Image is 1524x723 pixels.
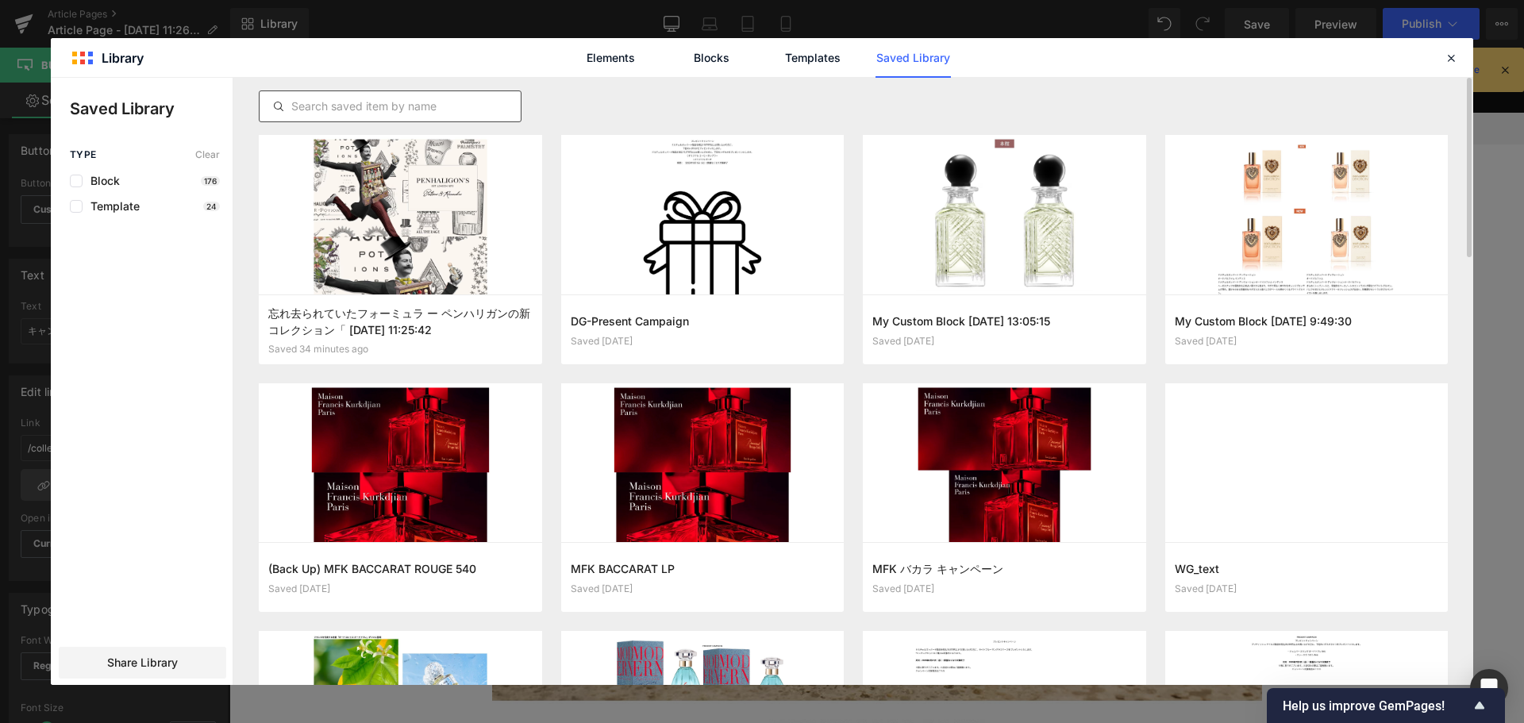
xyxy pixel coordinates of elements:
h3: My Custom Block [DATE] 13:05:15 [872,313,1137,329]
img: ラトリエ デ パルファム 公式オンラインストア [140,113,267,132]
span: Block [83,175,120,187]
img: Icon_Email.svg [281,77,291,84]
div: Saved [DATE] [872,336,1137,347]
a: ショップリスト [849,109,927,137]
a: お問い合わせ [271,73,357,90]
img: Icon_User.svg [994,73,1003,90]
span: お問い合わせ [300,73,357,90]
img: Icon_Search.svg [1105,113,1122,130]
a: ログイン [984,73,1051,90]
a: ブランドから探す [286,109,375,137]
span: ラトリエ デ パルファム 公式オンラインストア [176,150,374,161]
p: 24 [203,202,220,211]
div: Saved [DATE] [1175,336,1439,347]
img: Icon_Heart_Empty.svg [1079,76,1089,86]
a: 新製品 [529,109,562,137]
a: ギフトガイド [581,109,648,137]
span: Template [83,200,140,213]
h3: DG-Present Campaign [571,313,835,329]
a: カテゴリーから探す [730,109,830,137]
div: Saved [DATE] [1175,583,1439,594]
p: [全製品対象] ご購入で選べるサンプル2点プレゼント！ [16,16,1279,33]
h3: My Custom Block [DATE] 9:49:30 [1175,313,1439,329]
a: 最新情報 [667,109,711,137]
span: Type [70,149,97,160]
span: ショッピングガイド [173,73,259,90]
div: Saved [DATE] [571,336,835,347]
h3: (Back Up) MFK BACCARAT ROUGE 540 [268,560,533,577]
img: Icon_Cart.svg [1138,113,1156,131]
p: 176 [201,176,220,186]
span: ログイン [1013,73,1051,90]
p: ＜ペンハリガン＞忘れ去られていたフォーミュラ「ポーション＆レメディ」の50mLサイズが登場！ [263,171,1033,196]
h3: 忘れ去られていたフォーミュラ ー ペンハリガンの新コレクション「 [DATE] 11:25:42 [268,305,533,337]
span: › [171,150,174,161]
h3: WG_text [1175,560,1439,577]
input: Search saved item by name [260,97,521,116]
h3: MFK BACCARAT LP [571,560,835,577]
a: Saved Library [876,38,951,78]
h3: MFK バカラ キャンペーン [872,560,1137,577]
input: 検索 [970,106,1129,139]
span: Share Library [107,655,178,671]
a: Elements [573,38,648,78]
a: Templates [775,38,850,78]
span: Clear [195,149,220,160]
div: Saved [DATE] [872,583,1137,594]
div: Saved [DATE] [268,583,533,594]
div: Saved [DATE] [571,583,835,594]
a: ホーム [140,150,168,161]
p: Saved Library [70,97,233,121]
a: 限定品/キット・コフレ [394,109,510,137]
div: Saved 34 minutes ago [268,344,533,355]
button: Show survey - Help us improve GemPages! [1283,696,1489,715]
img: Icon_ShoppingGuide.svg [149,74,164,88]
a: ショッピングガイド [140,73,259,90]
a: Blocks [674,38,749,78]
a: LINE公式アカウントの友だち追加はこちらから [547,35,748,46]
nav: breadcrumbs [140,148,374,164]
span: お気に入り [1099,73,1146,90]
span: こちらから [700,35,748,46]
div: Open Intercom Messenger [1470,669,1508,707]
span: Help us improve GemPages! [1283,698,1470,713]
